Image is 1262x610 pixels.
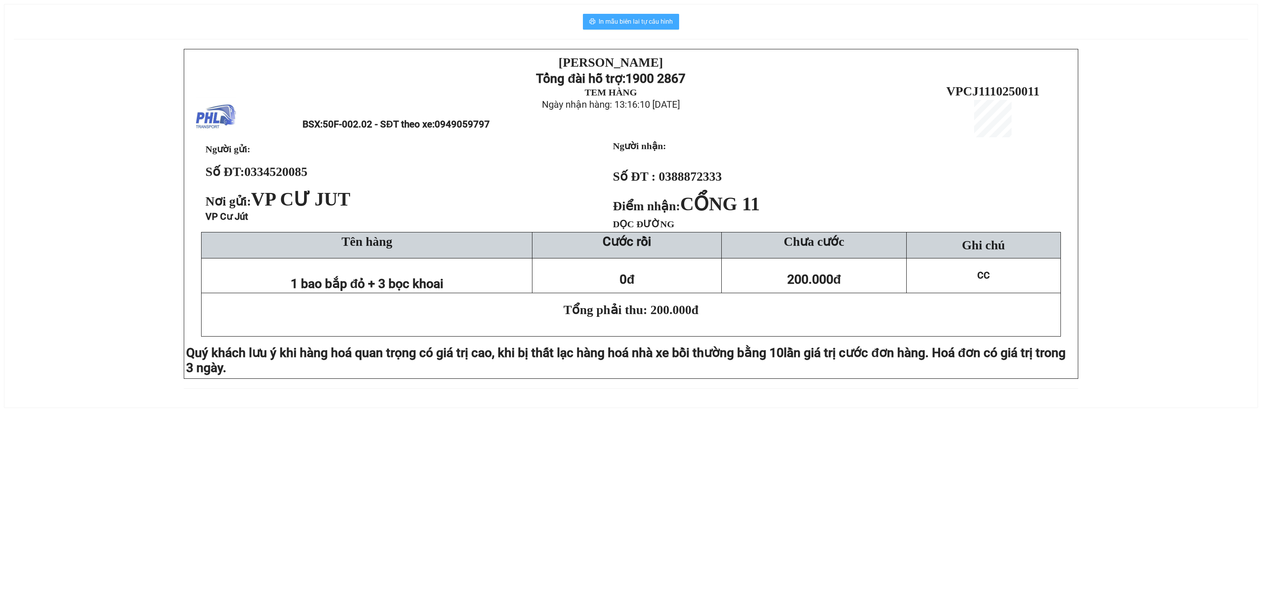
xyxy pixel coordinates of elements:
[620,272,635,287] span: 0đ
[946,84,1039,98] span: VPCJ1110250011
[205,211,248,222] span: VP Cư Jút
[558,55,663,69] strong: [PERSON_NAME]
[323,119,489,130] span: 50F-002.02 - SĐT theo xe:
[342,234,392,249] span: Tên hàng
[186,345,784,360] span: Quý khách lưu ý khi hàng hoá quan trọng có giá trị cao, khi bị thất lạc hàng hoá nhà xe bồi thườn...
[977,270,990,281] span: CC
[205,194,353,208] span: Nơi gửi:
[603,234,651,249] strong: Cước rồi
[613,169,655,183] strong: Số ĐT :
[680,193,760,214] span: CỔNG 11
[205,165,308,179] strong: Số ĐT:
[291,276,444,291] span: 1 bao bắp đỏ + 3 bọc khoai
[564,303,698,317] span: Tổng phải thu: 200.000đ
[186,345,1066,375] span: lần giá trị cước đơn hàng. Hoá đơn có giá trị trong 3 ngày.
[251,189,351,210] span: VP CƯ JUT
[599,17,673,26] span: In mẫu biên lai tự cấu hình
[625,71,685,86] strong: 1900 2867
[613,141,666,151] strong: Người nhận:
[584,87,637,97] strong: TEM HÀNG
[205,144,250,154] span: Người gửi:
[245,165,308,179] span: 0334520085
[589,18,596,26] span: printer
[784,234,844,249] span: Chưa cước
[962,238,1005,252] span: Ghi chú
[196,97,236,137] img: logo
[613,199,760,213] strong: Điểm nhận:
[536,71,625,86] strong: Tổng đài hỗ trợ:
[787,272,841,287] span: 200.000đ
[435,119,490,130] span: 0949059797
[659,169,722,183] span: 0388872333
[542,99,680,110] span: Ngày nhận hàng: 13:16:10 [DATE]
[583,14,679,30] button: printerIn mẫu biên lai tự cấu hình
[302,119,489,130] span: BSX:
[613,219,674,229] span: DỌC ĐƯỜNG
